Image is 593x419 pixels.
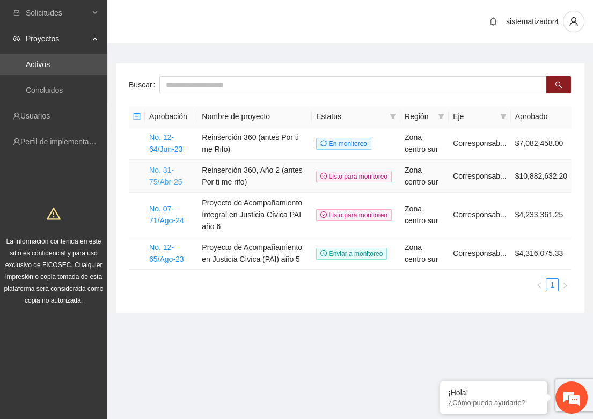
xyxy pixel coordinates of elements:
[129,76,159,93] label: Buscar
[563,11,584,32] button: user
[13,9,20,17] span: inbox
[546,279,558,291] a: 1
[390,113,396,120] span: filter
[448,399,539,407] p: ¿Cómo puedo ayudarte?
[26,86,63,94] a: Concluidos
[316,138,371,150] span: En monitoreo
[197,106,312,127] th: Nombre de proyecto
[511,127,572,160] td: $7,082,458.00
[149,204,184,225] a: No. 07-71/Ago-24
[453,111,496,122] span: Eje
[149,166,182,186] a: No. 31-75/Abr-25
[405,111,434,122] span: Región
[26,60,50,69] a: Activos
[316,111,385,122] span: Estatus
[453,210,507,219] span: Corresponsab...
[197,127,312,160] td: Reinserción 360 (antes Por ti me Rifo)
[533,278,546,291] li: Previous Page
[562,282,568,289] span: right
[316,248,387,260] span: Enviar a monitoreo
[320,250,327,256] span: clock-circle
[485,13,502,30] button: bell
[448,388,539,397] div: ¡Hola!
[498,108,509,124] span: filter
[197,160,312,193] td: Reinserción 360, Año 2 (antes Por ti me rifo)
[559,278,572,291] button: right
[316,209,392,221] span: Listo para monitoreo
[400,237,449,270] td: Zona centro sur
[400,160,449,193] td: Zona centro sur
[20,112,50,120] a: Usuarios
[500,113,507,120] span: filter
[453,249,507,258] span: Corresponsab...
[20,137,104,146] a: Perfil de implementadora
[453,139,507,148] span: Corresponsab...
[197,237,312,270] td: Proyecto de Acompañamiento en Justicia Cívica (PAI) año 5
[485,17,501,26] span: bell
[511,160,572,193] td: $10,882,632.20
[47,207,61,220] span: warning
[145,106,197,127] th: Aprobación
[133,113,141,120] span: minus-square
[149,243,184,263] a: No. 12-65/Ago-23
[436,108,446,124] span: filter
[563,17,584,26] span: user
[546,278,559,291] li: 1
[555,81,562,90] span: search
[536,282,543,289] span: left
[197,193,312,237] td: Proyecto de Acompañamiento Integral en Justicia Cívica PAI año 6
[387,108,398,124] span: filter
[400,193,449,237] td: Zona centro sur
[149,133,182,153] a: No. 12-64/Jun-23
[13,35,20,42] span: eye
[511,237,572,270] td: $4,316,075.33
[506,17,559,26] span: sistematizador4
[26,28,89,49] span: Proyectos
[4,238,104,304] span: La información contenida en este sitio es confidencial y para uso exclusivo de FICOSEC. Cualquier...
[438,113,444,120] span: filter
[559,278,572,291] li: Next Page
[320,140,327,146] span: sync
[320,211,327,218] span: check-circle
[316,171,392,182] span: Listo para monitoreo
[400,127,449,160] td: Zona centro sur
[26,2,89,24] span: Solicitudes
[320,173,327,179] span: check-circle
[546,76,571,93] button: search
[453,172,507,180] span: Corresponsab...
[511,193,572,237] td: $4,233,361.25
[511,106,572,127] th: Aprobado
[533,278,546,291] button: left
